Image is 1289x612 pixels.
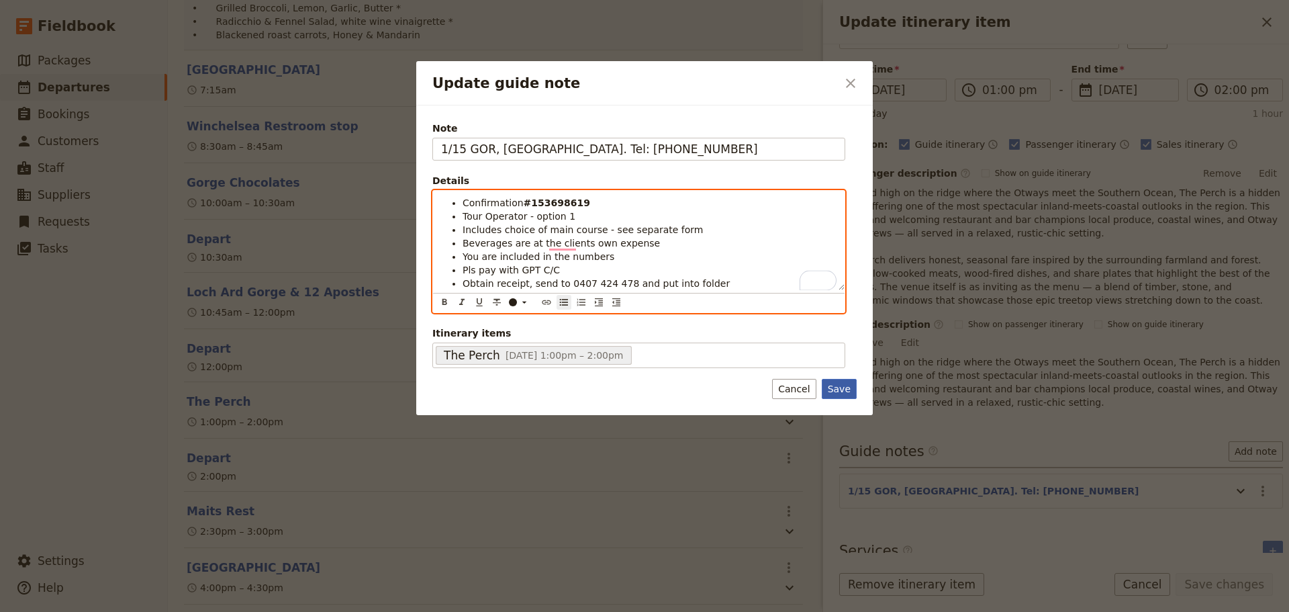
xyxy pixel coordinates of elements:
[463,211,575,222] span: Tour Operator - option 1
[444,347,500,363] span: The Perch
[557,295,571,310] button: Bulleted list
[463,265,560,275] span: Pls pay with GPT C/C
[463,251,614,262] span: You are included in the numbers
[489,295,504,310] button: Format strikethrough
[433,191,845,290] div: To enrich screen reader interactions, please activate Accessibility in Grammarly extension settings
[822,379,857,399] button: Save
[432,138,845,161] input: Note
[463,224,704,235] span: Includes choice of main course - see separate form
[472,295,487,310] button: Format underline
[524,198,590,208] strong: #153698619
[539,295,554,310] button: Insert link
[609,295,624,310] button: Decrease indent
[591,295,606,310] button: Increase indent
[508,297,534,308] div: ​
[506,295,532,310] button: ​
[432,326,845,340] span: Itinerary items
[506,350,624,361] span: [DATE] 1:00pm – 2:00pm
[463,238,660,249] span: Beverages are at the clients own expense
[455,295,469,310] button: Format italic
[432,73,837,93] h2: Update guide note
[432,122,845,135] span: Note
[463,278,730,289] span: Obtain receipt, send to 0407 424 478 and put into folder
[437,295,452,310] button: Format bold
[463,198,524,208] span: Confirmation
[772,379,816,399] button: Cancel
[574,295,589,310] button: Numbered list
[432,174,845,187] div: Details
[839,72,862,95] button: Close dialog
